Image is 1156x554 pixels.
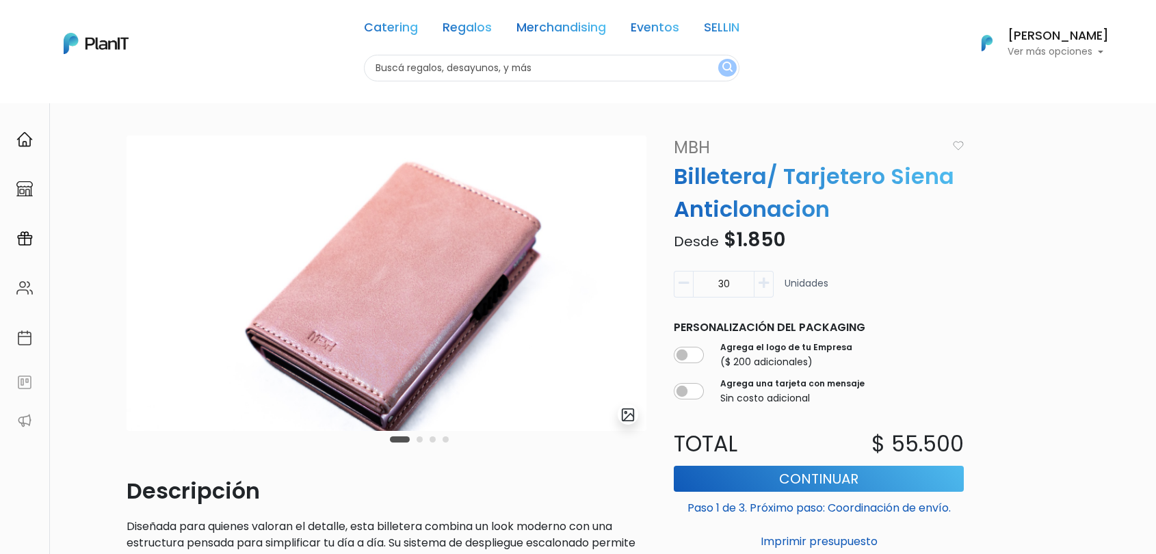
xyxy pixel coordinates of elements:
a: MBH [666,135,947,160]
button: Carousel Page 4 [443,436,449,443]
p: Sin costo adicional [720,391,865,406]
p: Billetera/ Tarjetero Siena Anticlonacion [666,160,972,226]
label: Agrega el logo de tu Empresa [720,341,852,354]
button: Continuar [674,466,964,492]
div: Carousel Pagination [386,431,452,447]
p: Total [666,427,819,460]
button: Carousel Page 3 [430,436,436,443]
a: SELLIN [704,22,739,38]
p: Paso 1 de 3. Próximo paso: Coordinación de envío. [674,494,964,516]
span: $1.850 [724,226,785,253]
a: Catering [364,22,418,38]
p: Personalización del packaging [674,319,964,336]
button: Carousel Page 2 [417,436,423,443]
button: PlanIt Logo [PERSON_NAME] Ver más opciones [964,25,1109,61]
p: ($ 200 adicionales) [720,355,852,369]
img: WhatsApp_Image_2025-08-06_at_12.43.13__4_.jpeg [127,135,646,431]
img: PlanIt Logo [64,33,129,54]
img: campaigns-02234683943229c281be62815700db0a1741e53638e28bf9629b52c665b00959.svg [16,230,33,247]
img: people-662611757002400ad9ed0e3c099ab2801c6687ba6c219adb57efc949bc21e19d.svg [16,280,33,296]
img: marketplace-4ceaa7011d94191e9ded77b95e3339b90024bf715f7c57f8cf31f2d8c509eaba.svg [16,181,33,197]
a: Eventos [631,22,679,38]
p: Descripción [127,475,646,507]
a: Merchandising [516,22,606,38]
input: Buscá regalos, desayunos, y más [364,55,739,81]
img: PlanIt Logo [972,28,1002,58]
a: Regalos [443,22,492,38]
img: partners-52edf745621dab592f3b2c58e3bca9d71375a7ef29c3b500c9f145b62cc070d4.svg [16,412,33,429]
button: Imprimir presupuesto [674,530,964,553]
label: Agrega una tarjeta con mensaje [720,378,865,390]
img: feedback-78b5a0c8f98aac82b08bfc38622c3050aee476f2c9584af64705fc4e61158814.svg [16,374,33,391]
h6: [PERSON_NAME] [1008,30,1109,42]
button: Carousel Page 1 (Current Slide) [390,436,410,443]
span: Desde [674,232,719,251]
img: heart_icon [953,141,964,150]
img: search_button-432b6d5273f82d61273b3651a40e1bd1b912527efae98b1b7a1b2c0702e16a8d.svg [722,62,733,75]
img: home-e721727adea9d79c4d83392d1f703f7f8bce08238fde08b1acbfd93340b81755.svg [16,131,33,148]
p: Unidades [785,276,828,303]
p: Ver más opciones [1008,47,1109,57]
img: calendar-87d922413cdce8b2cf7b7f5f62616a5cf9e4887200fb71536465627b3292af00.svg [16,330,33,346]
img: gallery-light [620,407,636,423]
p: $ 55.500 [871,427,964,460]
